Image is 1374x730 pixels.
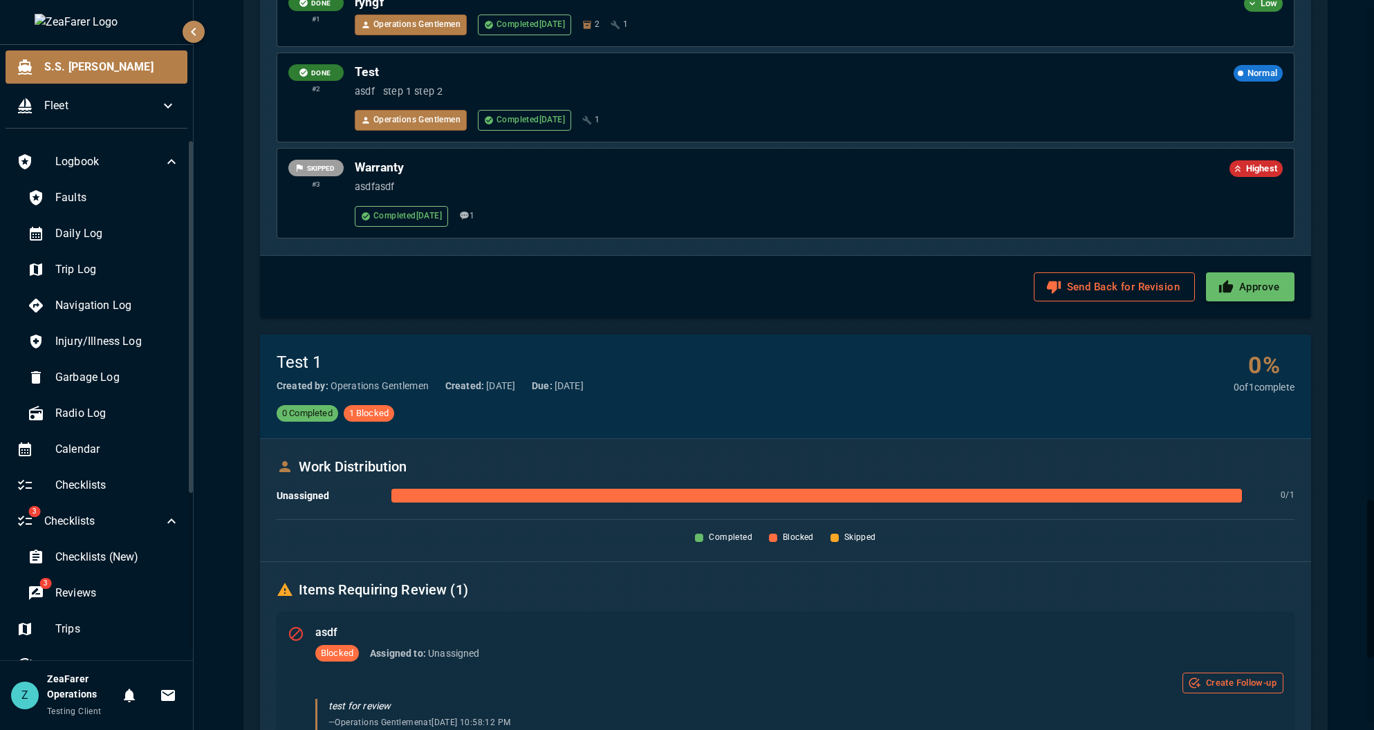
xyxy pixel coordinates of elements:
div: Daily Log [17,217,191,250]
p: test for review [328,699,1283,713]
div: Fleet [6,89,187,122]
h4: 0 % [1234,351,1294,380]
span: Normal [1242,66,1283,80]
span: # 3 [312,179,321,191]
article: Checklist item: Test. Status: Done. Assigned to Operations Gentlemen. Click to view details. [277,53,1294,142]
span: — Operations Gentlemen at [DATE] 10:58:12 PM [328,718,510,727]
span: 1 Blocked [344,406,394,420]
span: Skipped [844,531,876,545]
span: 0 / 1 [1253,489,1294,503]
p: Operations Gentlemen [277,379,429,393]
div: Z [11,682,39,709]
span: Logbook [55,153,163,170]
div: 3Checklists [6,505,191,538]
span: Reviews [55,585,180,601]
span: Completed [DATE] [373,209,442,223]
h6: Test [355,64,1228,80]
div: S.S. [PERSON_NAME] [6,50,187,84]
span: Fleet [44,97,160,114]
strong: Created by: [277,380,328,391]
p: [DATE] [532,379,584,393]
span: Completed [709,531,752,545]
span: 3 [28,506,40,517]
p: asdfasdf [355,180,1283,195]
span: 1 [623,18,628,32]
h6: Warranty [355,160,1224,176]
strong: Assigned to: [370,648,426,659]
button: Send Back for Revision [1034,272,1195,301]
div: Faults [17,181,191,214]
span: # 1 [312,14,321,26]
article: Checklist item: Warranty. Status: Skipped. Click to view details. [277,148,1294,238]
span: Garbage Log [55,369,180,386]
div: Trips [6,612,191,646]
span: Trip Log [55,261,180,278]
span: 3 [39,578,51,589]
span: Trips [55,621,180,637]
h6: asdf [315,623,1283,642]
div: Radio Log [17,397,191,430]
span: Operations Gentlemen [373,113,461,127]
strong: Due: [532,380,553,391]
span: Completed [DATE] [496,113,565,127]
div: Checklists [6,469,191,502]
span: Testing Client [47,706,102,716]
span: Checklists [55,477,180,494]
span: Checklists [44,513,163,530]
span: Daily Log [55,225,180,242]
span: Navigation Log [55,297,180,314]
button: Notifications [115,682,143,709]
span: Calendar [55,441,180,458]
span: Tasks [55,657,180,673]
span: 💬 1 [459,209,475,223]
button: Invitations [154,682,182,709]
span: Checklists (New) [55,549,180,565]
img: ZeaFarer Logo [35,14,159,30]
div: Garbage Log [17,361,191,394]
span: Completed [DATE] [496,18,565,32]
span: SKIPPED [301,163,341,174]
span: Radio Log [55,405,180,422]
span: Operations Gentlemen [373,18,461,32]
span: 0 Completed [277,406,338,420]
p: asdf step 1 step 2 [355,84,1283,100]
p: Unassigned [277,489,380,503]
button: Approve [1206,272,1294,301]
div: Trip Log [17,253,191,286]
h2: Test 1 [277,351,322,373]
div: 3Reviews [17,577,191,610]
div: Tasks [6,648,191,682]
div: Injury/Illness Log [17,325,191,358]
strong: Created: [445,380,484,391]
div: Checklists (New) [17,541,191,574]
span: Blocked [783,531,814,545]
h6: Work Distribution [277,456,1294,478]
div: Navigation Log [17,289,191,322]
span: Highest [1241,162,1283,176]
span: # 2 [312,84,321,95]
p: [DATE] [445,379,515,393]
span: 2 [595,18,600,32]
span: 1 [595,113,600,127]
p: Unassigned [370,646,479,660]
span: Blocked [315,646,359,660]
div: Logbook [6,145,191,178]
span: Injury/Illness Log [55,333,180,350]
span: Faults [55,189,180,206]
p: 0 of 1 complete [1234,380,1294,394]
span: S.S. [PERSON_NAME] [44,59,176,75]
h6: ZeaFarer Operations [47,672,115,702]
h6: Items Requiring Review ( 1 ) [277,579,1294,601]
div: Calendar [6,433,191,466]
span: DONE [306,68,336,78]
button: Create a follow-up item for revision [1182,673,1283,694]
